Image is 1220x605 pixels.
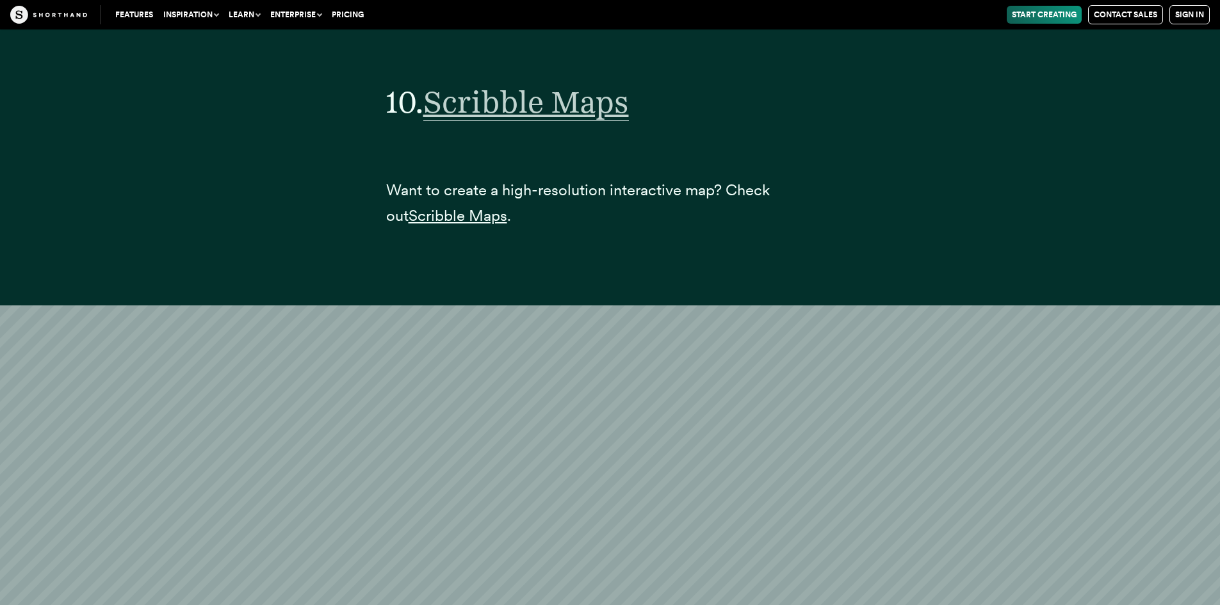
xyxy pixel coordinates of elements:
span: Want to create a high-resolution interactive map? Check out [386,181,770,225]
a: Scribble Maps [423,83,629,120]
button: Enterprise [265,6,327,24]
span: . [507,206,511,225]
a: Features [110,6,158,24]
button: Learn [224,6,265,24]
a: Start Creating [1007,6,1082,24]
span: Scribble Maps [423,83,629,121]
a: Scribble Maps [409,206,507,225]
a: Contact Sales [1088,5,1163,24]
img: The Craft [10,6,87,24]
a: Sign in [1169,5,1210,24]
button: Inspiration [158,6,224,24]
a: Pricing [327,6,369,24]
span: 10. [386,83,423,120]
